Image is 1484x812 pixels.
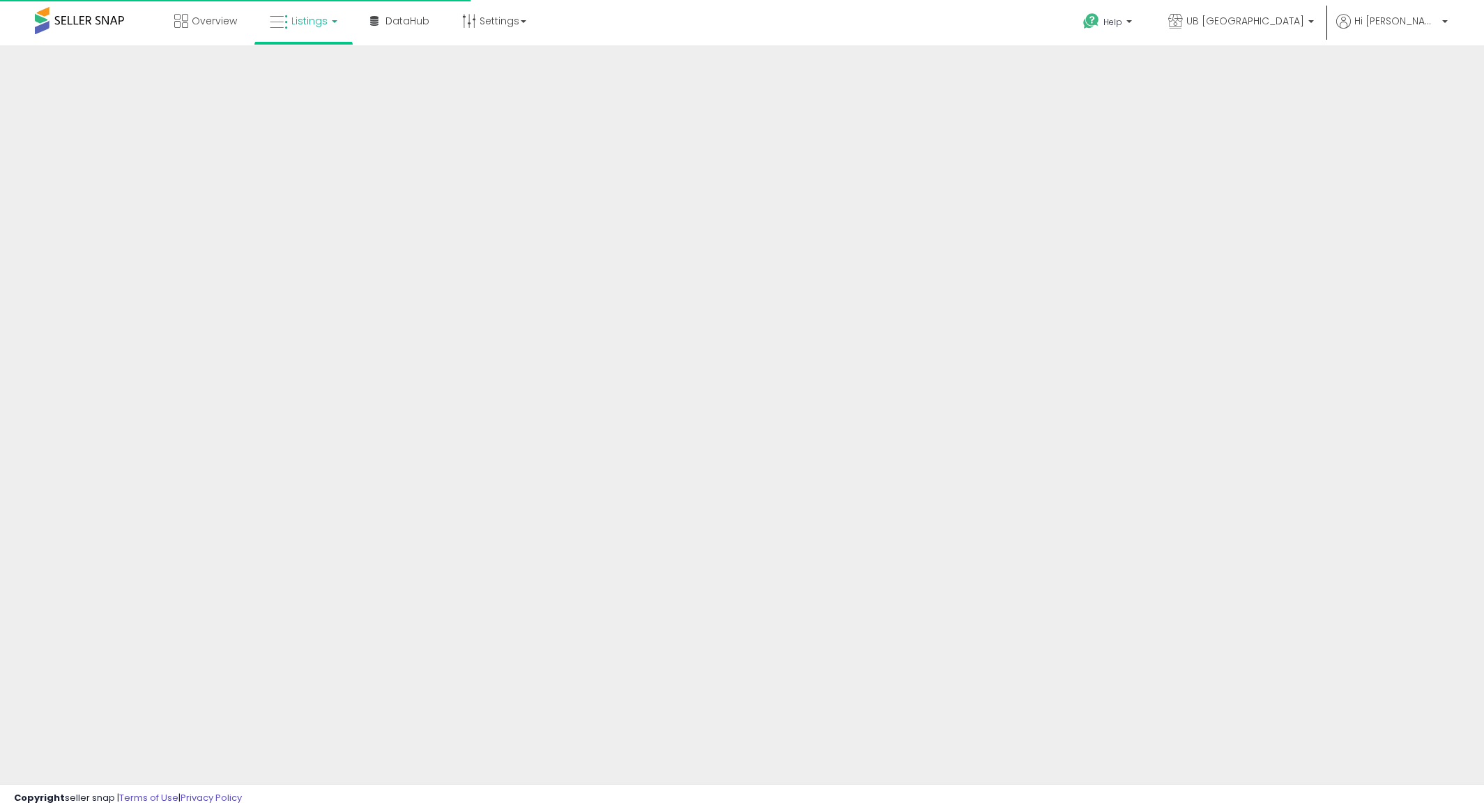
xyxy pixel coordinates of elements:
span: Listings [291,14,328,28]
span: Overview [192,14,237,28]
span: Help [1103,16,1122,28]
a: Hi [PERSON_NAME] [1336,14,1448,45]
span: DataHub [385,14,429,28]
a: Help [1072,2,1146,45]
span: UB [GEOGRAPHIC_DATA] [1186,14,1304,28]
span: Hi [PERSON_NAME] [1354,14,1438,28]
i: Get Help [1083,13,1100,30]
